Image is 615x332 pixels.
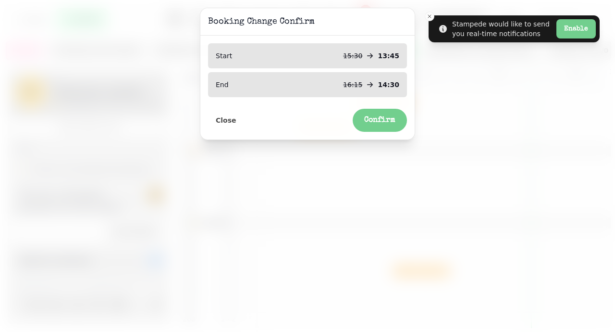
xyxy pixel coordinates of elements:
p: 13:45 [378,51,399,61]
p: 15:30 [343,51,362,61]
button: Confirm [353,109,407,132]
span: Close [216,117,236,124]
p: Start [216,51,232,61]
span: Confirm [364,116,395,124]
p: End [216,80,229,89]
p: 16:15 [343,80,362,89]
button: Close [208,114,244,127]
p: 14:30 [378,80,399,89]
h3: Booking Change Confirm [208,16,407,27]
